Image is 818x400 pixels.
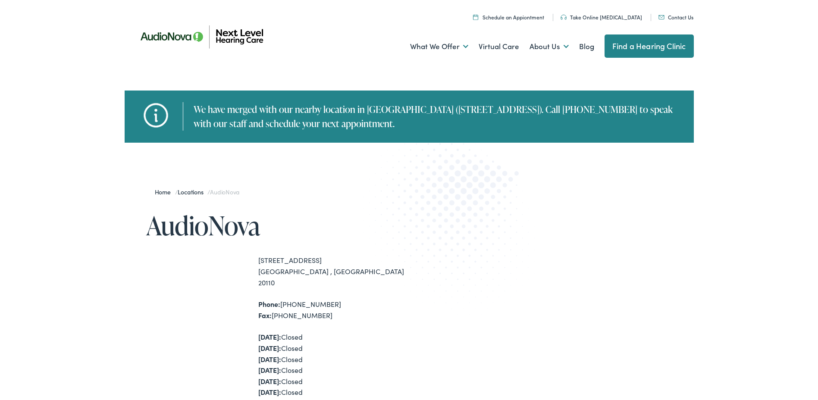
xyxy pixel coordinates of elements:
a: Take Online [MEDICAL_DATA] [561,13,642,21]
img: An icon symbolizing headphones, colored in teal, suggests audio-related services or features. [561,15,567,20]
img: hh-icons.png [140,99,172,131]
strong: Phone: [258,299,280,309]
a: Locations [178,187,207,196]
strong: [DATE]: [258,365,281,375]
strong: Fax: [258,310,272,320]
a: What We Offer [410,31,468,62]
a: Home [155,187,175,196]
img: An icon representing mail communication is presented in a unique teal color. [658,15,664,19]
span: AudioNova [210,187,239,196]
a: Virtual Care [479,31,519,62]
a: About Us [530,31,569,62]
strong: [DATE]: [258,343,281,353]
div: [STREET_ADDRESS] [GEOGRAPHIC_DATA] , [GEOGRAPHIC_DATA] 20110 [258,255,409,288]
div: We have merged with our nearby location in [GEOGRAPHIC_DATA] ([STREET_ADDRESS]). Call [PHONE_NUMB... [183,102,685,131]
h1: AudioNova [146,211,409,240]
a: Blog [579,31,594,62]
a: Find a Hearing Clinic [605,34,694,58]
strong: [DATE]: [258,332,281,341]
div: [PHONE_NUMBER] [PHONE_NUMBER] [258,299,409,321]
a: Contact Us [658,13,693,21]
img: Calendar icon representing the ability to schedule a hearing test or hearing aid appointment at N... [473,14,478,20]
span: / / [155,187,240,196]
strong: [DATE]: [258,387,281,397]
a: Schedule an Appiontment [473,13,544,21]
strong: [DATE]: [258,354,281,364]
strong: [DATE]: [258,376,281,386]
